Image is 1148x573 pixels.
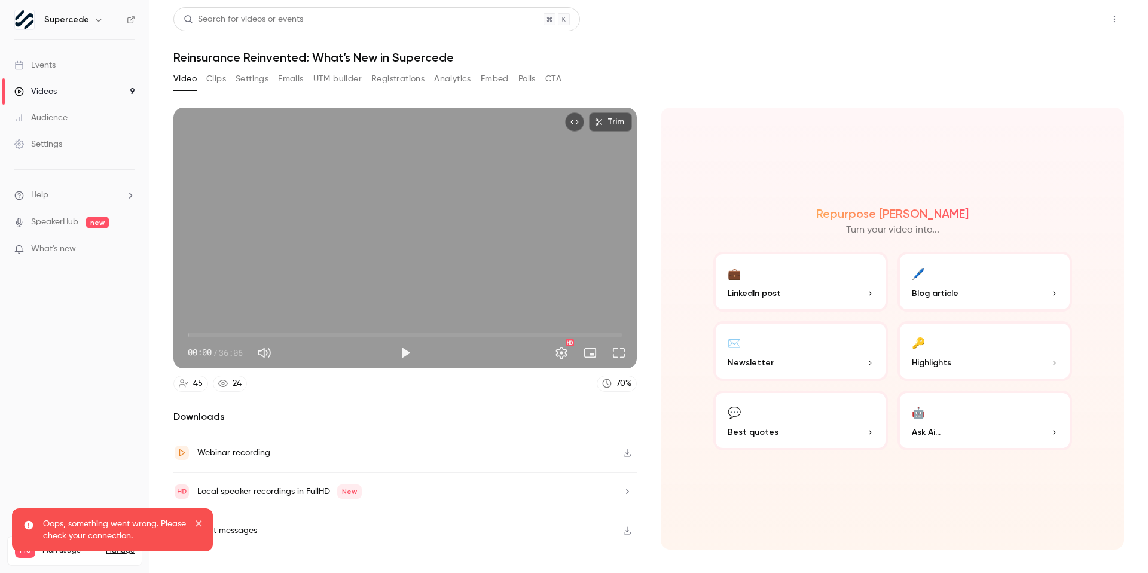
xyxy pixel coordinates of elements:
[713,391,888,450] button: 💬Best quotes
[897,321,1072,381] button: 🔑Highlights
[44,14,89,26] h6: Supercede
[816,206,969,221] h2: Repurpose [PERSON_NAME]
[173,410,637,424] h2: Downloads
[597,376,637,392] a: 70%
[236,69,268,89] button: Settings
[121,244,135,255] iframe: Noticeable Trigger
[728,356,774,369] span: Newsletter
[912,426,941,438] span: Ask Ai...
[897,252,1072,312] button: 🖊️Blog article
[14,86,57,97] div: Videos
[197,523,257,538] div: Chat messages
[713,252,888,312] button: 💼LinkedIn post
[912,287,958,300] span: Blog article
[197,484,362,499] div: Local speaker recordings in FullHD
[481,69,509,89] button: Embed
[31,216,78,228] a: SpeakerHub
[549,341,573,365] button: Settings
[31,243,76,255] span: What's new
[912,264,925,282] div: 🖊️
[173,69,197,89] button: Video
[434,69,471,89] button: Analytics
[193,377,203,390] div: 45
[1048,7,1095,31] button: Share
[566,339,574,346] div: HD
[173,376,208,392] a: 45
[219,346,243,359] span: 36:06
[912,403,925,421] div: 🤖
[233,377,242,390] div: 24
[713,321,888,381] button: ✉️Newsletter
[43,518,187,542] p: Oops, something went wrong. Please check your connection.
[728,333,741,352] div: ✉️
[252,341,276,365] button: Mute
[1105,10,1124,29] button: Top Bar Actions
[565,112,584,132] button: Embed video
[337,484,362,499] span: New
[545,69,561,89] button: CTA
[86,217,109,228] span: new
[897,391,1072,450] button: 🤖Ask Ai...
[589,112,632,132] button: Trim
[15,10,34,29] img: Supercede
[912,333,925,352] div: 🔑
[616,377,631,390] div: 70 %
[31,189,48,202] span: Help
[313,69,362,89] button: UTM builder
[173,50,1124,65] h1: Reinsurance Reinvented: What’s New in Supercede
[728,426,778,438] span: Best quotes
[912,356,951,369] span: Highlights
[393,341,417,365] button: Play
[206,69,226,89] button: Clips
[371,69,425,89] button: Registrations
[188,346,243,359] div: 00:00
[14,59,56,71] div: Events
[728,264,741,282] div: 💼
[278,69,303,89] button: Emails
[14,189,135,202] li: help-dropdown-opener
[14,112,68,124] div: Audience
[578,341,602,365] button: Turn on miniplayer
[14,138,62,150] div: Settings
[195,518,203,532] button: close
[188,346,212,359] span: 00:00
[607,341,631,365] button: Full screen
[728,403,741,421] div: 💬
[213,346,218,359] span: /
[213,376,247,392] a: 24
[728,287,781,300] span: LinkedIn post
[518,69,536,89] button: Polls
[846,223,939,237] p: Turn your video into...
[184,13,303,26] div: Search for videos or events
[197,446,270,460] div: Webinar recording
